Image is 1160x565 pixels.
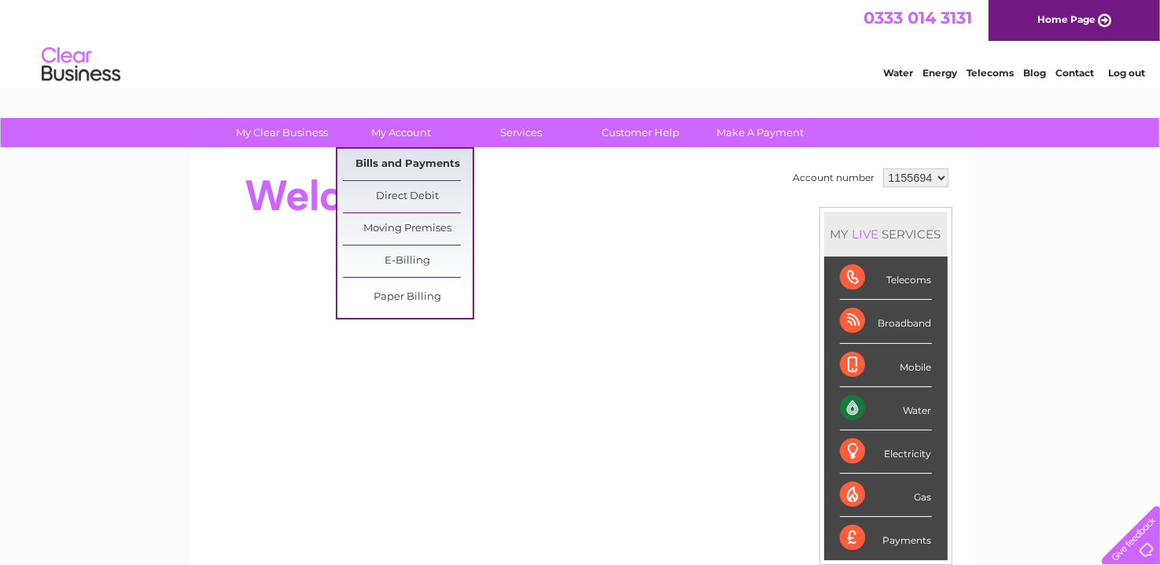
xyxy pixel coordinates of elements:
a: E-Billing [343,246,473,277]
a: Log out [1109,67,1146,79]
div: Broadband [840,300,932,343]
img: logo.png [41,41,121,89]
div: Gas [840,474,932,517]
div: MY SERVICES [824,212,948,257]
a: Paper Billing [343,282,473,313]
a: Blog [1023,67,1046,79]
a: 0333 014 3131 [864,8,972,28]
a: My Account [337,118,466,147]
a: Direct Debit [343,181,473,212]
div: Water [840,387,932,430]
a: Telecoms [967,67,1014,79]
a: Water [883,67,913,79]
a: Contact [1055,67,1094,79]
td: Account number [790,164,879,191]
a: Bills and Payments [343,149,473,180]
a: My Clear Business [217,118,347,147]
div: Mobile [840,344,932,387]
a: Make A Payment [695,118,825,147]
div: Payments [840,517,932,559]
div: Clear Business is a trading name of Verastar Limited (registered in [GEOGRAPHIC_DATA] No. 3667643... [209,9,952,76]
a: Services [456,118,586,147]
a: Moving Premises [343,213,473,245]
div: LIVE [849,227,882,242]
a: Customer Help [576,118,705,147]
a: Energy [922,67,957,79]
div: Telecoms [840,257,932,300]
div: Electricity [840,430,932,474]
